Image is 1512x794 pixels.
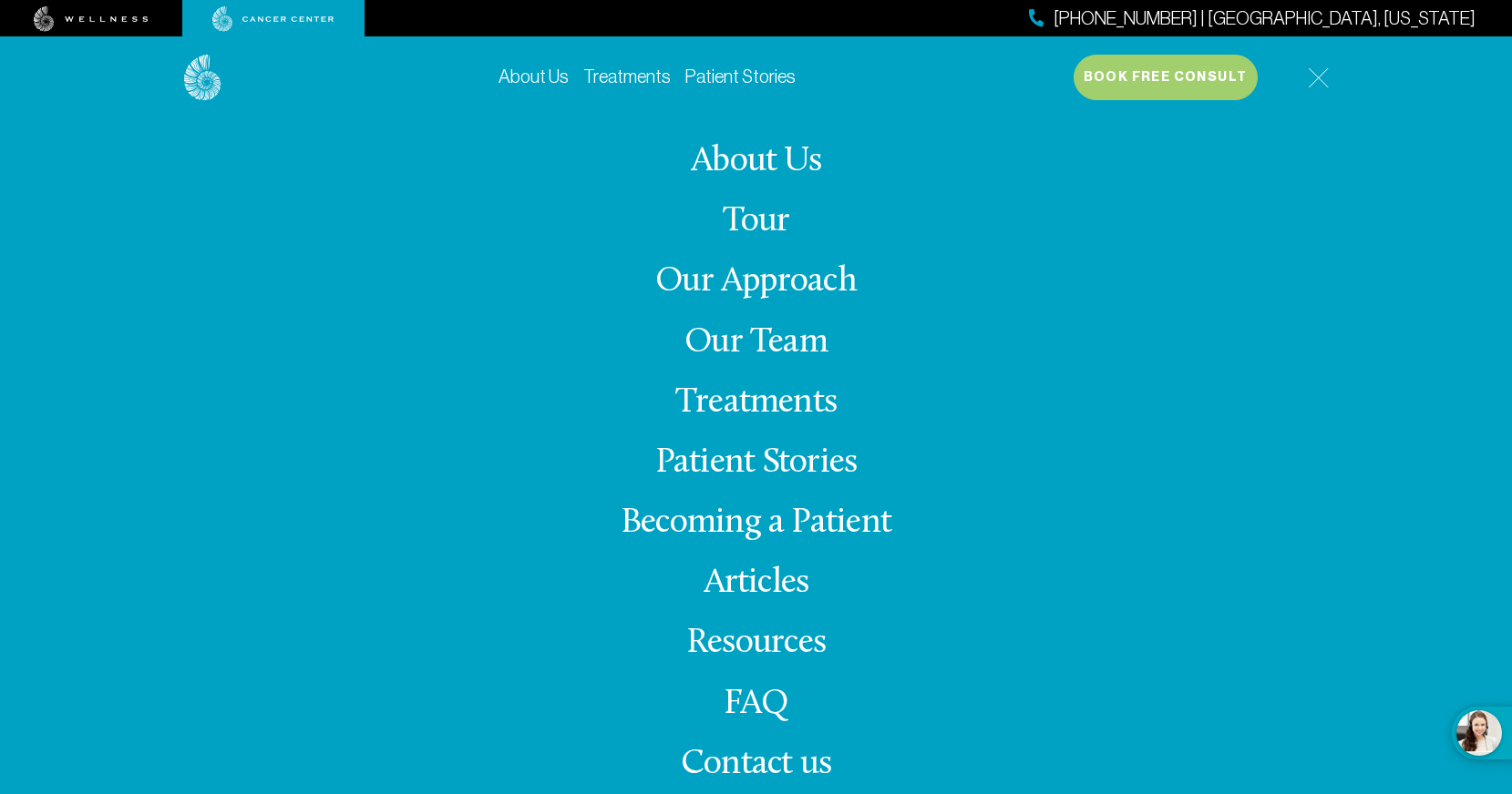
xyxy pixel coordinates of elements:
[685,66,796,87] a: Patient Stories
[655,445,858,481] a: Patient Stories
[34,6,149,32] img: wellness
[184,55,221,101] img: logo
[723,204,790,239] a: Tour
[621,505,891,541] a: Becoming a Patient
[724,687,789,722] a: FAQ
[681,747,831,782] span: Contact us
[1308,67,1329,88] img: icon-hamburger
[583,66,671,87] a: Treatments
[704,565,809,601] a: Articles
[655,264,857,300] a: Our Approach
[1054,5,1476,32] span: [PHONE_NUMBER] | [GEOGRAPHIC_DATA], [US_STATE]
[691,144,821,179] a: About Us
[686,626,826,661] a: Resources
[675,385,837,421] a: Treatments
[499,66,569,87] a: About Us
[1074,55,1258,100] button: Book Free Consult
[684,325,828,361] a: Our Team
[1029,5,1476,32] a: [PHONE_NUMBER] | [GEOGRAPHIC_DATA], [US_STATE]
[212,6,334,32] img: cancer center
